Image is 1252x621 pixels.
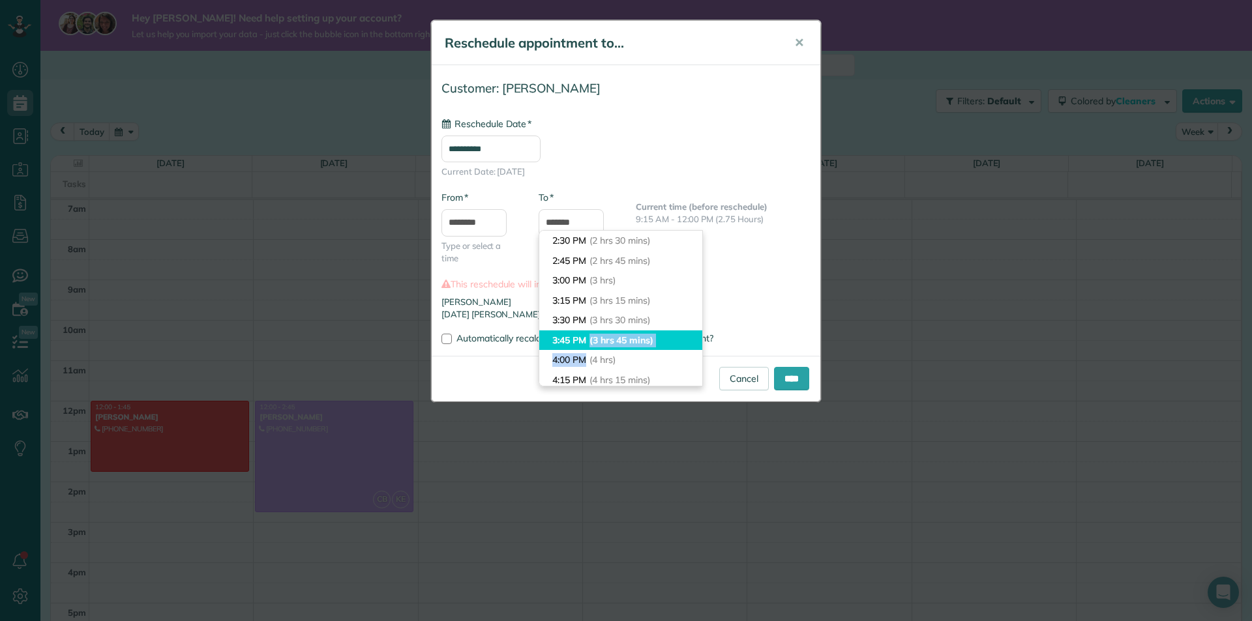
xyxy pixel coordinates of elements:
span: (2 hrs 45 mins) [589,255,650,267]
label: From [441,191,468,204]
p: 9:15 AM - 12:00 PM (2.75 Hours) [636,213,811,225]
h4: Customer: [PERSON_NAME] [441,81,811,95]
li: 3:00 PM [539,270,702,291]
span: (3 hrs 30 mins) [589,314,650,326]
span: (2 hrs 30 mins) [589,235,650,246]
b: Current time (before reschedule) [636,201,768,212]
label: To [539,191,554,204]
li: 3:30 PM [539,310,702,330]
li: [DATE] [PERSON_NAME] [441,308,811,321]
li: 3:45 PM [539,330,702,351]
span: (3 hrs 45 mins) [589,334,653,346]
label: This reschedule will impact these cleaners: [441,278,811,291]
li: 4:15 PM [539,370,702,390]
span: (4 hrs) [589,354,616,366]
li: 4:00 PM [539,350,702,370]
li: 3:15 PM [539,291,702,311]
li: [PERSON_NAME] [441,296,811,308]
li: 2:30 PM [539,231,702,251]
span: (3 hrs 15 mins) [589,295,650,306]
span: ✕ [794,35,804,50]
span: Automatically recalculate amount owed for this appointment? [456,332,713,344]
span: Type or select a time [441,240,519,265]
label: Reschedule Date [441,117,531,130]
span: (3 hrs) [589,274,616,286]
a: Cancel [719,367,769,390]
h5: Reschedule appointment to... [445,34,776,52]
span: Current Date: [DATE] [441,166,811,178]
li: 2:45 PM [539,251,702,271]
span: (4 hrs 15 mins) [589,374,650,386]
